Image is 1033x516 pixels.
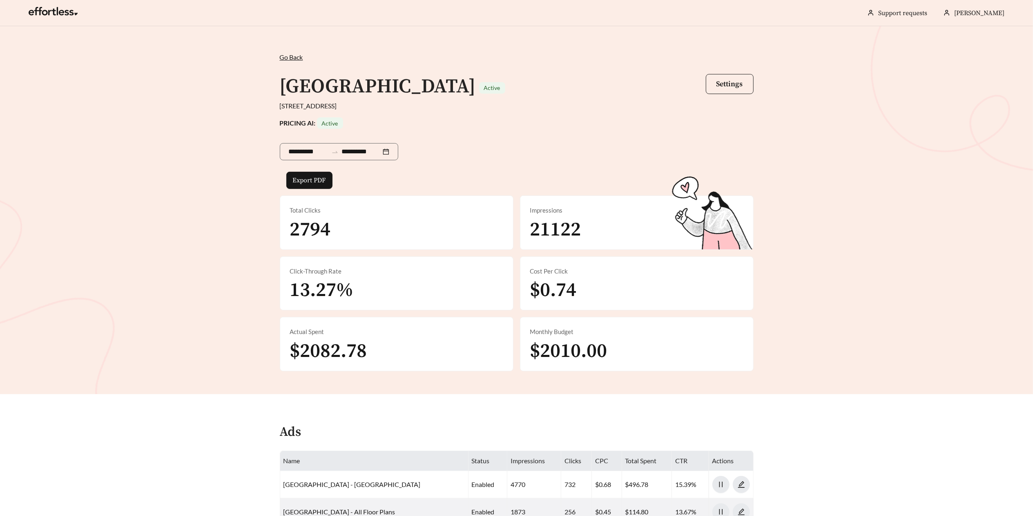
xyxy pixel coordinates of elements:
[561,451,592,471] th: Clicks
[290,267,503,276] div: Click-Through Rate
[530,278,577,303] span: $0.74
[530,267,743,276] div: Cost Per Click
[469,451,507,471] th: Status
[507,451,561,471] th: Impressions
[280,451,469,471] th: Name
[561,471,592,498] td: 732
[595,457,608,464] span: CPC
[706,74,754,94] button: Settings
[713,508,729,516] span: pause
[672,471,709,498] td: 15.39%
[530,206,743,215] div: Impressions
[675,457,687,464] span: CTR
[280,101,754,111] div: [STREET_ADDRESS]
[280,74,476,99] h1: [GEOGRAPHIC_DATA]
[283,508,395,516] a: [GEOGRAPHIC_DATA] - All Floor Plans
[290,218,331,242] span: 2794
[322,120,338,127] span: Active
[283,480,421,488] a: [GEOGRAPHIC_DATA] - [GEOGRAPHIC_DATA]
[290,339,367,363] span: $2082.78
[622,451,672,471] th: Total Spent
[709,451,754,471] th: Actions
[280,53,303,61] span: Go Back
[733,476,750,493] button: edit
[733,508,750,516] span: edit
[290,278,354,303] span: 13.27%
[280,425,301,440] h4: Ads
[331,148,339,156] span: swap-right
[954,9,1004,17] span: [PERSON_NAME]
[293,175,326,185] span: Export PDF
[878,9,927,17] a: Support requests
[290,206,503,215] div: Total Clicks
[286,172,332,189] button: Export PDF
[484,84,500,91] span: Active
[280,119,343,127] strong: PRICING AI:
[622,471,672,498] td: $496.78
[530,327,743,337] div: Monthly Budget
[733,508,750,516] a: edit
[331,148,339,155] span: to
[716,79,743,89] span: Settings
[530,218,581,242] span: 21122
[530,339,607,363] span: $2010.00
[290,327,503,337] div: Actual Spent
[472,508,495,516] span: enabled
[712,476,730,493] button: pause
[507,471,561,498] td: 4770
[713,481,729,488] span: pause
[733,480,750,488] a: edit
[472,480,495,488] span: enabled
[592,471,622,498] td: $0.68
